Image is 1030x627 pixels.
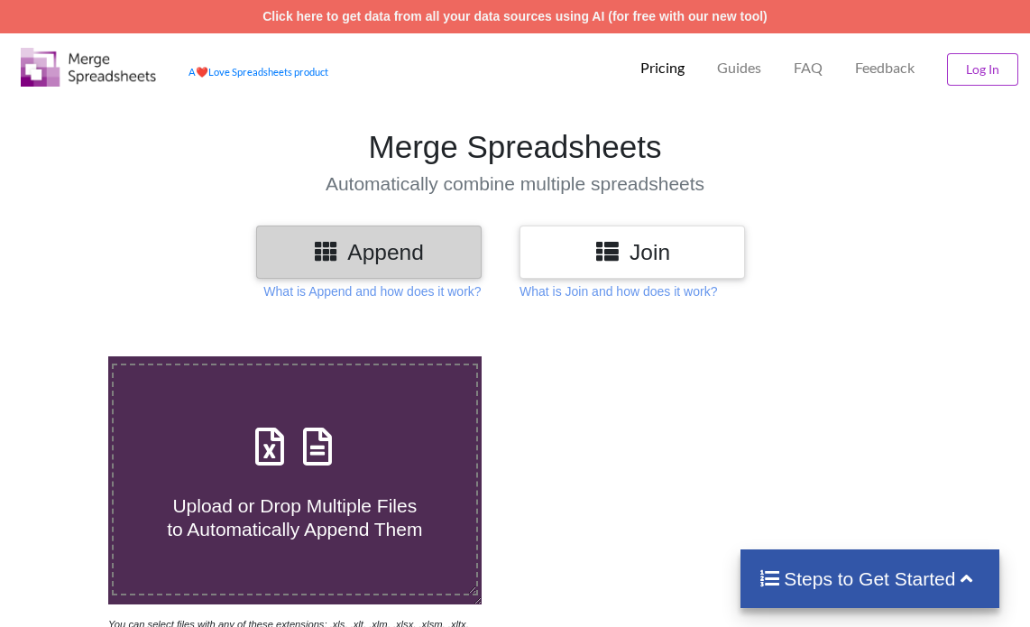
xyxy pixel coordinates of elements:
[189,66,328,78] a: AheartLove Spreadsheets product
[263,282,481,300] p: What is Append and how does it work?
[270,239,468,265] h3: Append
[533,239,731,265] h3: Join
[947,53,1018,86] button: Log In
[794,59,823,78] p: FAQ
[167,495,422,539] span: Upload or Drop Multiple Files to Automatically Append Them
[855,60,915,75] span: Feedback
[21,48,156,87] img: Logo.png
[759,567,981,590] h4: Steps to Get Started
[262,9,768,23] a: Click here to get data from all your data sources using AI (for free with our new tool)
[196,66,208,78] span: heart
[640,59,685,78] p: Pricing
[717,59,761,78] p: Guides
[520,282,717,300] p: What is Join and how does it work?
